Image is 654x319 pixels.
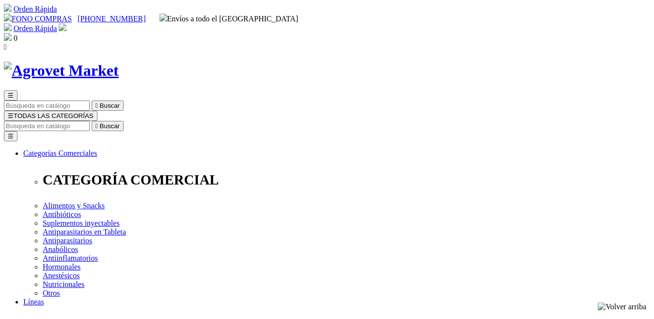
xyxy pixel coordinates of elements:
img: shopping-cart.svg [4,23,12,31]
p: CATEGORÍA COMERCIAL [43,172,650,188]
span: ☰ [8,112,14,119]
a: Antiinflamatorios [43,254,98,262]
img: shopping-cart.svg [4,4,12,12]
span: Buscar [100,122,120,130]
button: ☰ [4,90,17,101]
a: Nutricionales [43,280,84,288]
img: Agrovet Market [4,62,119,80]
i:  [96,122,98,130]
input: Buscar [4,101,90,111]
a: [PHONE_NUMBER] [78,15,145,23]
span: Buscar [100,102,120,109]
img: Volver arriba [598,302,646,311]
span: 0 [14,34,17,42]
a: Otros [43,289,60,297]
a: Antiparasitarios [43,236,92,245]
a: Anestésicos [43,271,80,280]
a: Líneas [23,298,44,306]
img: phone.svg [4,14,12,21]
a: Categorías Comerciales [23,149,97,157]
a: Anabólicos [43,245,78,253]
span: ☰ [8,92,14,99]
button: ☰ [4,131,17,141]
button: ☰TODAS LAS CATEGORÍAS [4,111,97,121]
a: Acceda a su cuenta de cliente [59,24,66,33]
img: delivery-truck.svg [160,14,167,21]
a: Orden Rápida [14,5,57,13]
input: Buscar [4,121,90,131]
a: Antiparasitarios en Tableta [43,228,126,236]
a: Alimentos y Snacks [43,201,105,210]
button:  Buscar [92,121,124,131]
button:  Buscar [92,101,124,111]
a: Orden Rápida [14,24,57,33]
i:  [4,43,7,51]
img: user.svg [59,23,66,31]
a: Antibióticos [43,210,81,218]
a: Hormonales [43,263,80,271]
a: Suplementos inyectables [43,219,120,227]
i:  [96,102,98,109]
a: FONO COMPRAS [4,15,72,23]
span: Envíos a todo el [GEOGRAPHIC_DATA] [160,15,299,23]
img: shopping-bag.svg [4,33,12,41]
